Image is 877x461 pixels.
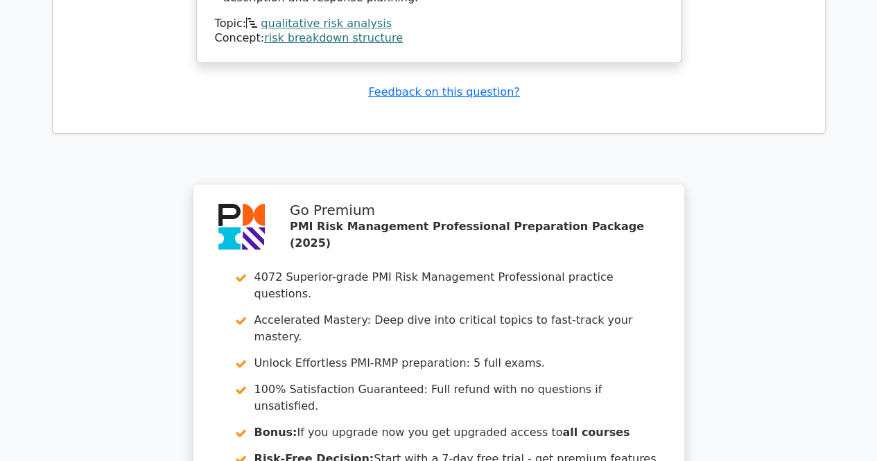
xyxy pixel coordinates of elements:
[261,17,392,30] a: qualitative risk analysis
[215,31,663,46] div: Concept:
[368,85,519,98] a: Feedback on this question?
[264,31,403,44] a: risk breakdown structure
[215,17,663,31] div: Topic:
